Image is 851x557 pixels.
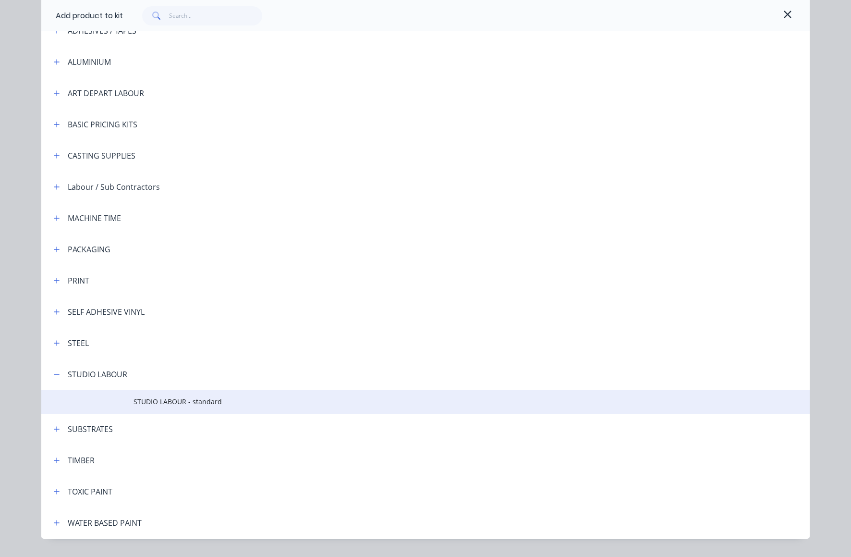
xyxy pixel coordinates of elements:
[68,306,145,318] div: SELF ADHESIVE VINYL
[68,517,142,529] div: WATER BASED PAINT
[68,119,137,130] div: BASIC PRICING KITS
[68,423,113,435] div: SUBSTRATES
[68,455,95,466] div: TIMBER
[68,486,112,497] div: TOXIC PAINT
[68,337,89,349] div: STEEL
[68,212,121,224] div: MACHINE TIME
[68,275,89,286] div: PRINT
[68,56,111,68] div: ALUMINIUM
[68,181,160,193] div: Labour / Sub Contractors
[169,6,263,25] input: Search...
[56,10,123,22] div: Add product to kit
[68,369,127,380] div: STUDIO LABOUR
[68,87,144,99] div: ART DEPART LABOUR
[68,150,135,161] div: CASTING SUPPLIES
[68,244,110,255] div: PACKAGING
[134,396,674,407] span: STUDIO LABOUR - standard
